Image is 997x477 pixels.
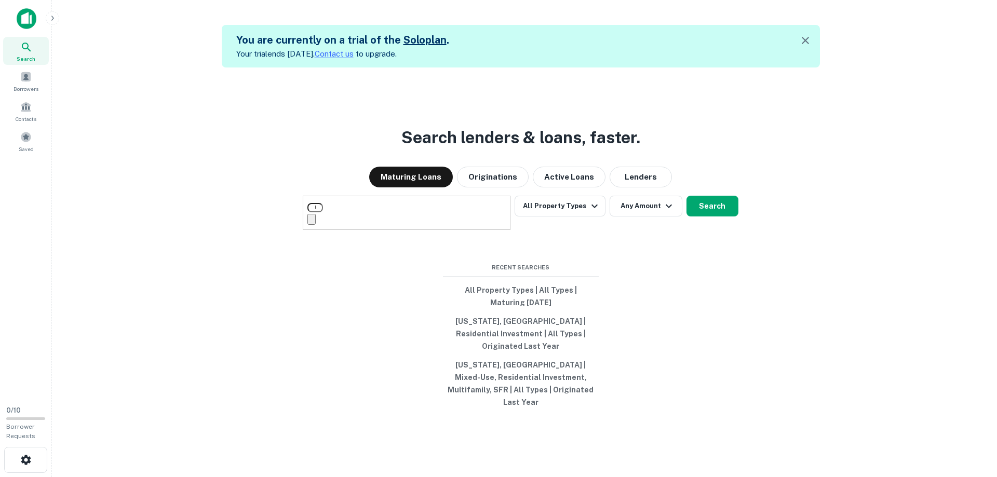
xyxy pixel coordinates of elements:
[610,196,682,216] button: Any Amount
[369,167,453,187] button: Maturing Loans
[443,356,599,412] button: [US_STATE], [GEOGRAPHIC_DATA] | Mixed-Use, Residential Investment, Multifamily, SFR | All Types |...
[401,125,640,150] h3: Search lenders & loans, faster.
[236,32,449,48] h5: You are currently on a trial of the .
[443,312,599,356] button: [US_STATE], [GEOGRAPHIC_DATA] | Residential Investment | All Types | Originated Last Year
[6,423,35,440] span: Borrower Requests
[17,8,36,29] img: capitalize-icon.png
[515,196,605,216] button: All Property Types
[19,145,34,153] span: Saved
[307,214,316,225] button: Clear
[945,394,997,444] iframe: Chat Widget
[533,167,605,187] button: Active Loans
[236,48,449,60] p: Your trial ends [DATE]. to upgrade.
[443,263,599,272] span: Recent Searches
[6,406,21,414] span: 0 / 10
[610,167,672,187] button: Lenders
[16,115,36,123] span: Contacts
[403,34,447,46] a: Soloplan
[315,49,354,58] a: Contact us
[457,167,529,187] button: Originations
[17,54,35,63] span: Search
[14,85,38,93] span: Borrowers
[443,281,599,312] button: All Property Types | All Types | Maturing [DATE]
[686,196,738,216] button: Search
